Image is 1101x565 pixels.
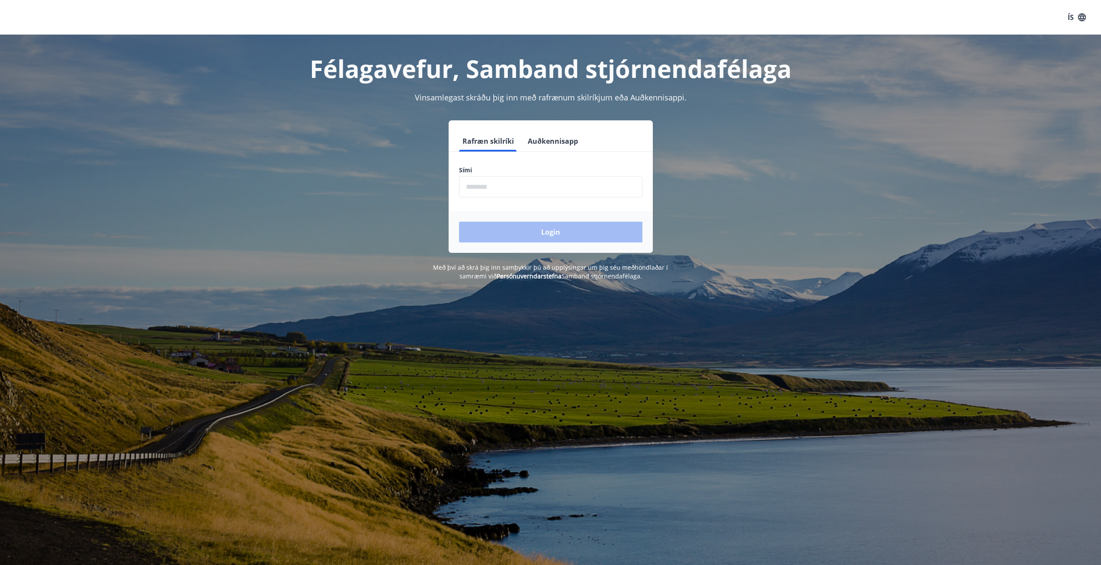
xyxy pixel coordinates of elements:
label: Sími [459,166,642,174]
button: Auðkennisapp [524,131,581,152]
span: Vinsamlegast skráðu þig inn með rafrænum skilríkjum eða Auðkennisappi. [415,92,687,103]
span: Með því að skrá þig inn samþykkir þú að upplýsingar um þig séu meðhöndlaðar í samræmi við Samband... [433,263,668,280]
button: ÍS [1063,10,1091,25]
h1: Félagavefur, Samband stjórnendafélaga [250,52,852,85]
button: Rafræn skilríki [459,131,517,152]
a: Persónuverndarstefna [497,272,562,280]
